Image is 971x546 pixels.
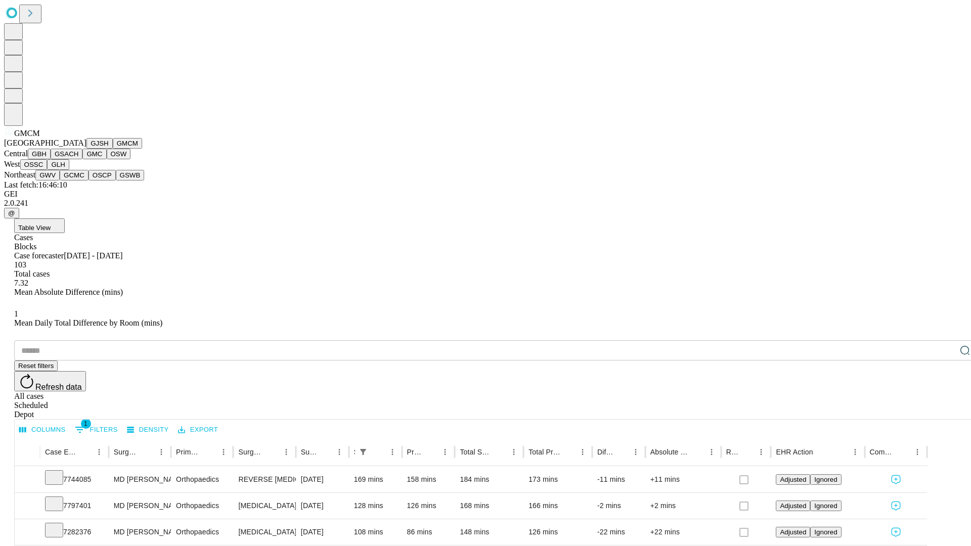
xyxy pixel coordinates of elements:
[301,448,317,456] div: Surgery Date
[776,474,810,485] button: Adjusted
[438,445,452,459] button: Menu
[81,419,91,429] span: 1
[704,445,719,459] button: Menu
[114,467,166,492] div: MD [PERSON_NAME] [PERSON_NAME]
[176,448,201,456] div: Primary Service
[4,160,20,168] span: West
[4,208,19,218] button: @
[493,445,507,459] button: Sort
[47,159,69,170] button: GLH
[424,445,438,459] button: Sort
[279,445,293,459] button: Menu
[460,467,518,492] div: 184 mins
[354,448,355,456] div: Scheduled In Room Duration
[460,448,492,456] div: Total Scheduled Duration
[726,448,739,456] div: Resolved in EHR
[202,445,216,459] button: Sort
[14,251,64,260] span: Case forecaster
[14,288,123,296] span: Mean Absolute Difference (mins)
[14,309,18,318] span: 1
[45,467,104,492] div: 7744085
[407,448,423,456] div: Predicted In Room Duration
[4,139,86,147] span: [GEOGRAPHIC_DATA]
[870,448,895,456] div: Comments
[301,493,344,519] div: [DATE]
[4,199,967,208] div: 2.0.241
[354,493,397,519] div: 128 mins
[45,448,77,456] div: Case Epic Id
[20,159,48,170] button: OSSC
[780,528,806,536] span: Adjusted
[810,474,841,485] button: Ignored
[385,445,400,459] button: Menu
[848,445,862,459] button: Menu
[650,493,716,519] div: +2 mins
[597,493,640,519] div: -2 mins
[896,445,910,459] button: Sort
[14,360,58,371] button: Reset filters
[814,528,837,536] span: Ignored
[810,527,841,537] button: Ignored
[4,180,67,189] span: Last fetch: 16:46:10
[114,519,166,545] div: MD [PERSON_NAME] [PERSON_NAME]
[629,445,643,459] button: Menu
[690,445,704,459] button: Sort
[35,383,82,391] span: Refresh data
[597,467,640,492] div: -11 mins
[332,445,346,459] button: Menu
[45,493,104,519] div: 7797401
[116,170,145,180] button: GSWB
[18,224,51,232] span: Table View
[14,218,65,233] button: Table View
[371,445,385,459] button: Sort
[528,493,587,519] div: 166 mins
[354,467,397,492] div: 169 mins
[776,527,810,537] button: Adjusted
[354,519,397,545] div: 108 mins
[356,445,370,459] div: 1 active filter
[910,445,924,459] button: Menu
[14,129,40,138] span: GMCM
[8,209,15,217] span: @
[14,269,50,278] span: Total cases
[176,467,228,492] div: Orthopaedics
[265,445,279,459] button: Sort
[35,170,60,180] button: GWV
[650,448,689,456] div: Absolute Difference
[86,138,113,149] button: GJSH
[14,279,28,287] span: 7.32
[78,445,92,459] button: Sort
[460,519,518,545] div: 148 mins
[614,445,629,459] button: Sort
[72,422,120,438] button: Show filters
[776,500,810,511] button: Adjusted
[776,448,813,456] div: EHR Action
[113,138,142,149] button: GMCM
[460,493,518,519] div: 168 mins
[597,519,640,545] div: -22 mins
[780,502,806,510] span: Adjusted
[407,493,450,519] div: 126 mins
[14,318,162,327] span: Mean Daily Total Difference by Room (mins)
[301,519,344,545] div: [DATE]
[4,190,967,199] div: GEI
[82,149,106,159] button: GMC
[318,445,332,459] button: Sort
[528,467,587,492] div: 173 mins
[407,467,450,492] div: 158 mins
[528,519,587,545] div: 126 mins
[124,422,171,438] button: Density
[45,519,104,545] div: 7282376
[814,445,828,459] button: Sort
[18,362,54,370] span: Reset filters
[576,445,590,459] button: Menu
[28,149,51,159] button: GBH
[89,170,116,180] button: OSCP
[238,493,290,519] div: [MEDICAL_DATA] [MEDICAL_DATA]
[597,448,613,456] div: Difference
[154,445,168,459] button: Menu
[92,445,106,459] button: Menu
[175,422,220,438] button: Export
[238,467,290,492] div: REVERSE [MEDICAL_DATA]
[60,170,89,180] button: GCMC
